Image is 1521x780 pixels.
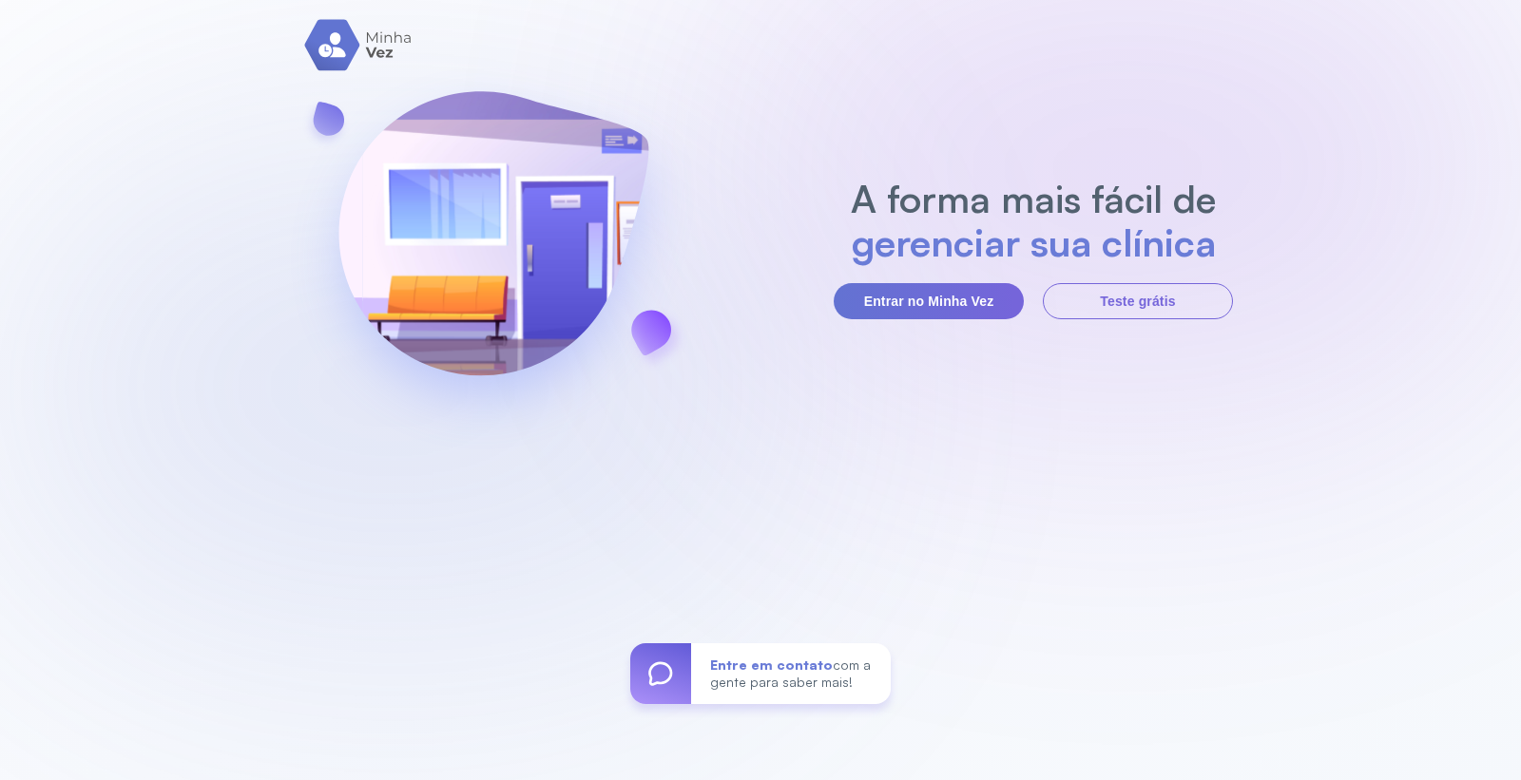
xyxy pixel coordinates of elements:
[288,41,699,454] img: banner-login.svg
[710,656,833,673] span: Entre em contato
[841,220,1226,264] h2: gerenciar sua clínica
[691,643,891,704] div: com a gente para saber mais!
[630,643,891,704] a: Entre em contatocom a gente para saber mais!
[304,19,414,71] img: logo.svg
[1043,283,1233,319] button: Teste grátis
[834,283,1024,319] button: Entrar no Minha Vez
[841,177,1226,220] h2: A forma mais fácil de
